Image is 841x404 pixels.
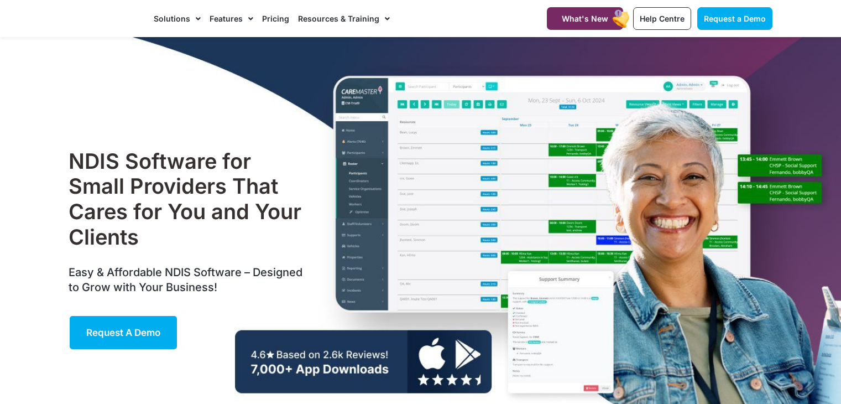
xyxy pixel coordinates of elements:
[69,315,178,350] a: Request a Demo
[633,7,691,30] a: Help Centre
[69,266,302,294] span: Easy & Affordable NDIS Software – Designed to Grow with Your Business!
[547,7,623,30] a: What's New
[640,14,685,23] span: Help Centre
[69,149,308,250] h1: NDIS Software for Small Providers That Cares for You and Your Clients
[704,14,766,23] span: Request a Demo
[562,14,608,23] span: What's New
[697,7,772,30] a: Request a Demo
[68,11,143,27] img: CareMaster Logo
[86,327,160,338] span: Request a Demo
